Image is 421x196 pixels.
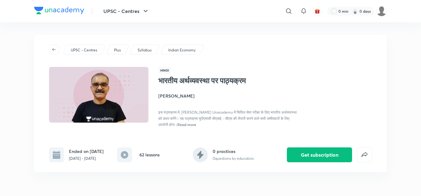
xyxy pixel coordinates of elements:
[287,147,352,162] button: Get subscription
[158,93,297,99] h4: [PERSON_NAME]
[69,156,104,161] p: [DATE] - [DATE]
[113,47,122,53] a: Plus
[315,8,320,14] img: avatar
[48,66,149,123] img: Thumbnail
[177,122,196,127] span: Read more
[114,47,121,53] p: Plus
[139,151,160,158] h6: 62 lessons
[70,47,98,53] a: UPSC - Centres
[158,110,297,127] span: इस पाठ्यक्रम में, [PERSON_NAME] Unacademy में सिविल सेवा परीक्षा के लिए भारतीय अर्थव्यवस्था को कव...
[213,156,254,161] p: 0 questions by educators
[71,47,97,53] p: UPSC - Centres
[100,5,153,17] button: UPSC - Centres
[168,47,196,53] p: Indian Economy
[357,147,372,162] button: false
[34,7,84,14] img: Company Logo
[376,6,387,16] img: amit tripathi
[312,6,322,16] button: avatar
[213,148,254,155] h6: 0 practices
[158,76,260,85] h1: भारतीय अर्थव्यवस्था पर पाठ्यक्रम
[138,47,152,53] p: Syllabus
[69,148,104,155] h6: Ended on [DATE]
[34,7,84,16] a: Company Logo
[352,8,358,14] img: streak
[137,47,153,53] a: Syllabus
[167,47,197,53] a: Indian Economy
[158,67,171,74] span: Hindi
